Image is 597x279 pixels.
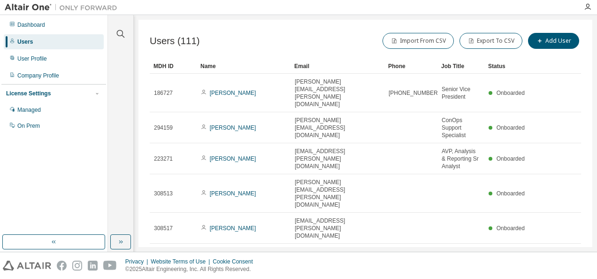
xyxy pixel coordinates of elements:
[295,217,380,240] span: [EMAIL_ADDRESS][PERSON_NAME][DOMAIN_NAME]
[295,78,380,108] span: [PERSON_NAME][EMAIL_ADDRESS][PERSON_NAME][DOMAIN_NAME]
[210,190,256,197] a: [PERSON_NAME]
[441,59,481,74] div: Job Title
[154,155,173,163] span: 223271
[497,90,525,96] span: Onboarded
[72,261,82,271] img: instagram.svg
[497,155,525,162] span: Onboarded
[151,258,213,265] div: Website Terms of Use
[528,33,579,49] button: Add User
[497,190,525,197] span: Onboarded
[17,122,40,130] div: On Prem
[150,36,200,46] span: Users (111)
[442,85,480,101] span: Senior Vice President
[497,124,525,131] span: Onboarded
[488,59,528,74] div: Status
[154,225,173,232] span: 308517
[383,33,454,49] button: Import From CSV
[459,33,522,49] button: Export To CSV
[388,59,434,74] div: Phone
[6,90,51,97] div: License Settings
[295,147,380,170] span: [EMAIL_ADDRESS][PERSON_NAME][DOMAIN_NAME]
[154,89,173,97] span: 186727
[154,190,173,197] span: 308513
[210,90,256,96] a: [PERSON_NAME]
[5,3,122,12] img: Altair One
[442,116,480,139] span: ConOps Support Specialist
[88,261,98,271] img: linkedin.svg
[213,258,258,265] div: Cookie Consent
[497,225,525,232] span: Onboarded
[125,265,259,273] p: © 2025 Altair Engineering, Inc. All Rights Reserved.
[200,59,287,74] div: Name
[17,72,59,79] div: Company Profile
[17,38,33,46] div: Users
[442,147,480,170] span: AVP, Analysis & Reporting Sr Analyst
[3,261,51,271] img: altair_logo.svg
[154,124,173,132] span: 294159
[210,124,256,131] a: [PERSON_NAME]
[210,155,256,162] a: [PERSON_NAME]
[17,55,47,62] div: User Profile
[125,258,151,265] div: Privacy
[17,21,45,29] div: Dashboard
[389,89,439,97] span: [PHONE_NUMBER]
[295,116,380,139] span: [PERSON_NAME][EMAIL_ADDRESS][DOMAIN_NAME]
[295,178,380,209] span: [PERSON_NAME][EMAIL_ADDRESS][PERSON_NAME][DOMAIN_NAME]
[153,59,193,74] div: MDH ID
[17,106,41,114] div: Managed
[57,261,67,271] img: facebook.svg
[294,59,381,74] div: Email
[210,225,256,232] a: [PERSON_NAME]
[103,261,117,271] img: youtube.svg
